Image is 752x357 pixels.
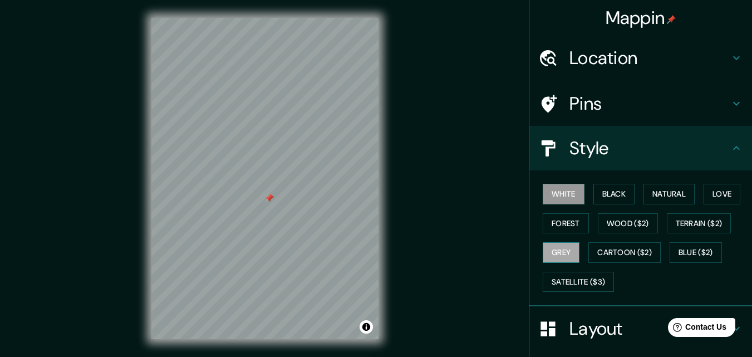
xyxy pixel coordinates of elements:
[151,18,379,339] canvas: Map
[529,126,752,170] div: Style
[667,15,676,24] img: pin-icon.png
[569,47,730,69] h4: Location
[606,7,676,29] h4: Mappin
[529,306,752,351] div: Layout
[360,320,373,334] button: Toggle attribution
[543,242,579,263] button: Grey
[593,184,635,204] button: Black
[588,242,661,263] button: Cartoon ($2)
[543,272,614,292] button: Satellite ($3)
[598,213,658,234] button: Wood ($2)
[670,242,722,263] button: Blue ($2)
[643,184,695,204] button: Natural
[569,137,730,159] h4: Style
[543,184,584,204] button: White
[653,314,740,345] iframe: Help widget launcher
[529,81,752,126] div: Pins
[543,213,589,234] button: Forest
[529,36,752,80] div: Location
[569,92,730,115] h4: Pins
[704,184,740,204] button: Love
[667,213,731,234] button: Terrain ($2)
[569,317,730,340] h4: Layout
